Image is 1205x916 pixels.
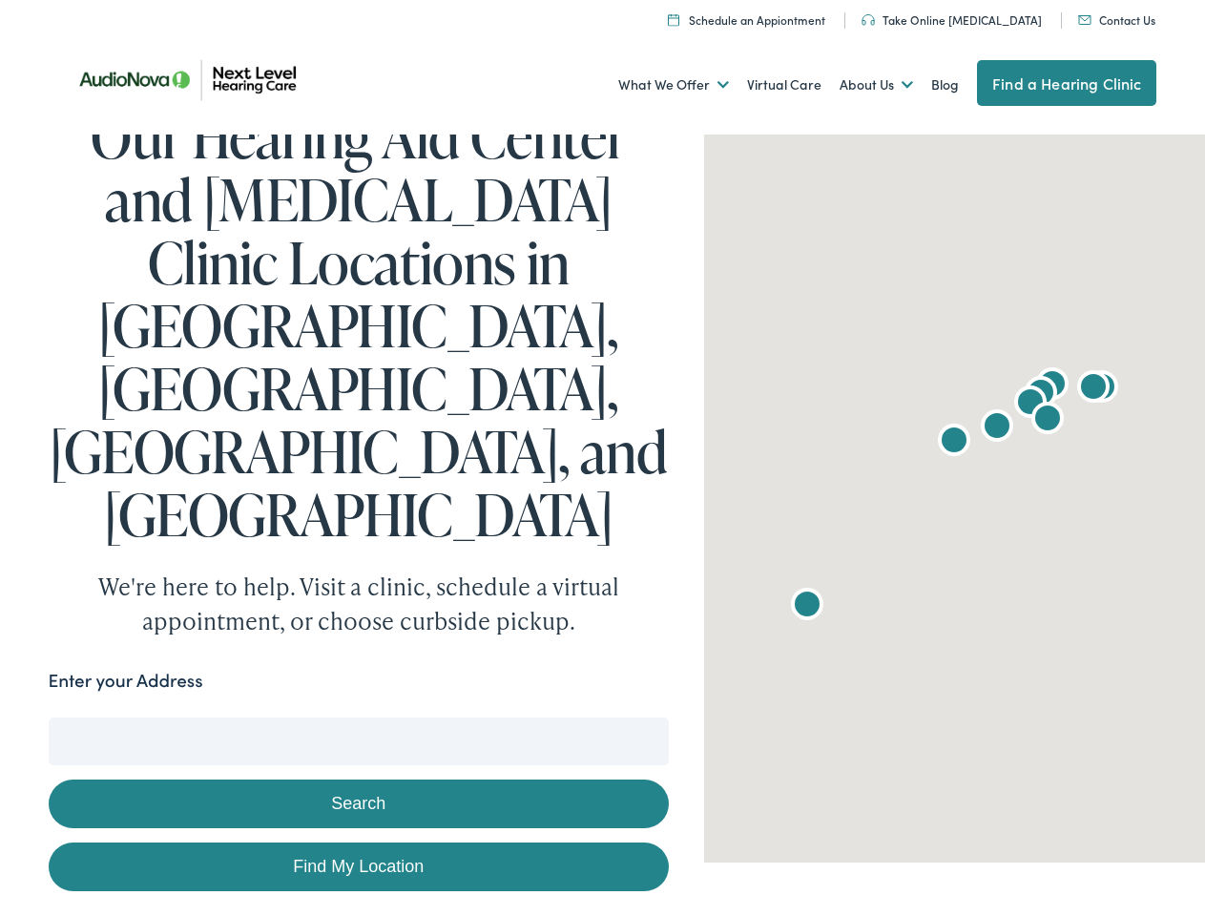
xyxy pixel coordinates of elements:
h1: Our Hearing Aid Center and [MEDICAL_DATA] Clinic Locations in [GEOGRAPHIC_DATA], [GEOGRAPHIC_DATA... [49,105,670,546]
a: What We Offer [618,50,729,120]
a: Contact Us [1078,11,1155,28]
a: Blog [931,50,959,120]
a: Virtual Care [747,50,821,120]
div: AudioNova [1025,398,1070,444]
div: AudioNova [784,584,830,630]
div: AudioNova [1018,372,1064,418]
input: Enter your address or zip code [49,718,670,765]
label: Enter your Address [49,667,203,695]
div: We're here to help. Visit a clinic, schedule a virtual appointment, or choose curbside pickup. [53,570,664,638]
a: Take Online [MEDICAL_DATA] [862,11,1042,28]
a: Schedule an Appiontment [668,11,825,28]
div: AudioNova [1070,366,1116,412]
a: About Us [840,50,913,120]
a: Find My Location [49,843,670,891]
div: AudioNova [1008,382,1053,427]
div: AudioNova [931,420,977,466]
button: Search [49,780,670,828]
div: AudioNova [1029,364,1075,409]
a: Find a Hearing Clinic [977,60,1156,106]
img: Calendar icon representing the ability to schedule a hearing test or hearing aid appointment at N... [668,13,679,26]
img: An icon representing mail communication is presented in a unique teal color. [1078,15,1091,25]
img: An icon symbolizing headphones, colored in teal, suggests audio-related services or features. [862,14,875,26]
div: Next Level Hearing Care by AudioNova [974,406,1020,451]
